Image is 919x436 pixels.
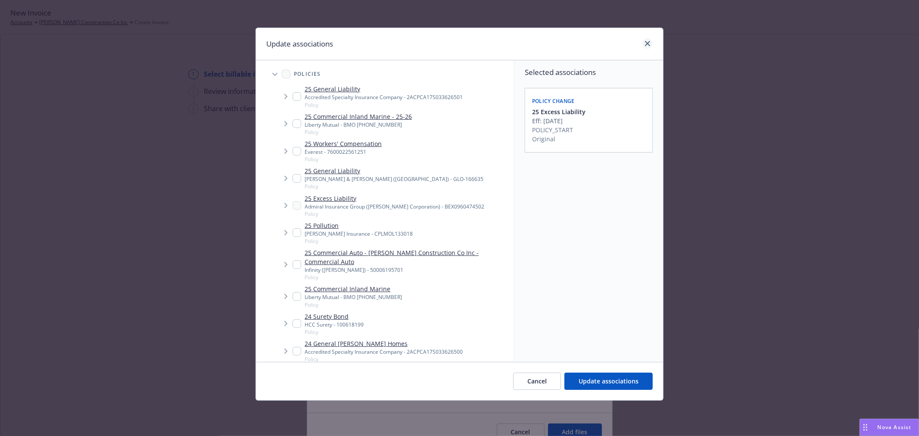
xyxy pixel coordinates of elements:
[860,419,871,436] div: Drag to move
[527,377,547,385] span: Cancel
[305,339,463,348] a: 24 General [PERSON_NAME] Homes
[305,84,463,93] a: 25 General Liability
[305,237,413,245] span: Policy
[642,38,653,49] a: close
[532,107,586,116] button: 25 Excess Liability
[305,148,382,156] div: Everest - 7600022561251
[305,221,413,230] a: 25 Pollution
[579,377,639,385] span: Update associations
[266,38,333,50] h1: Update associations
[305,230,413,237] div: [PERSON_NAME] Insurance - CPLMOL133018
[305,139,382,148] a: 25 Workers' Compensation
[305,128,412,136] span: Policy
[305,112,412,121] a: 25 Commercial Inland Marine - 25-26
[305,321,364,328] div: HCC Surety - 100618199
[525,67,653,78] span: Selected associations
[305,274,511,281] span: Policy
[305,156,382,163] span: Policy
[532,125,586,134] div: POLICY_START
[513,373,561,390] button: Cancel
[305,194,484,203] a: 25 Excess Liability
[860,419,919,436] button: Nova Assist
[305,301,402,308] span: Policy
[305,248,511,266] a: 25 Commercial Auto - [PERSON_NAME] Construction Co Inc - Commercial Auto
[532,97,575,105] span: Policy change
[305,348,463,355] div: Accredited Specialty Insurance Company - 2ACPCA17S033626500
[305,355,463,363] span: Policy
[305,266,511,274] div: Infinity ([PERSON_NAME]) - 50006195701
[305,183,483,190] span: Policy
[305,101,463,109] span: Policy
[305,328,364,336] span: Policy
[305,175,483,183] div: [PERSON_NAME] & [PERSON_NAME] ([GEOGRAPHIC_DATA]) - GLO-166635
[564,373,653,390] button: Update associations
[305,203,484,210] div: Admiral Insurance Group ([PERSON_NAME] Corporation) - BEX0960474502
[532,134,586,143] div: Original
[878,424,912,431] span: Nova Assist
[294,72,321,77] span: Policies
[305,93,463,101] div: Accredited Specialty Insurance Company - 2ACPCA17S033626501
[305,312,364,321] a: 24 Surety Bond
[305,210,484,218] span: Policy
[532,116,586,125] div: Eff: [DATE]
[305,293,402,301] div: Liberty Mutual - BMO [PHONE_NUMBER]
[305,121,412,128] div: Liberty Mutual - BMO [PHONE_NUMBER]
[305,284,402,293] a: 25 Commercial Inland Marine
[305,166,483,175] a: 25 General Liability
